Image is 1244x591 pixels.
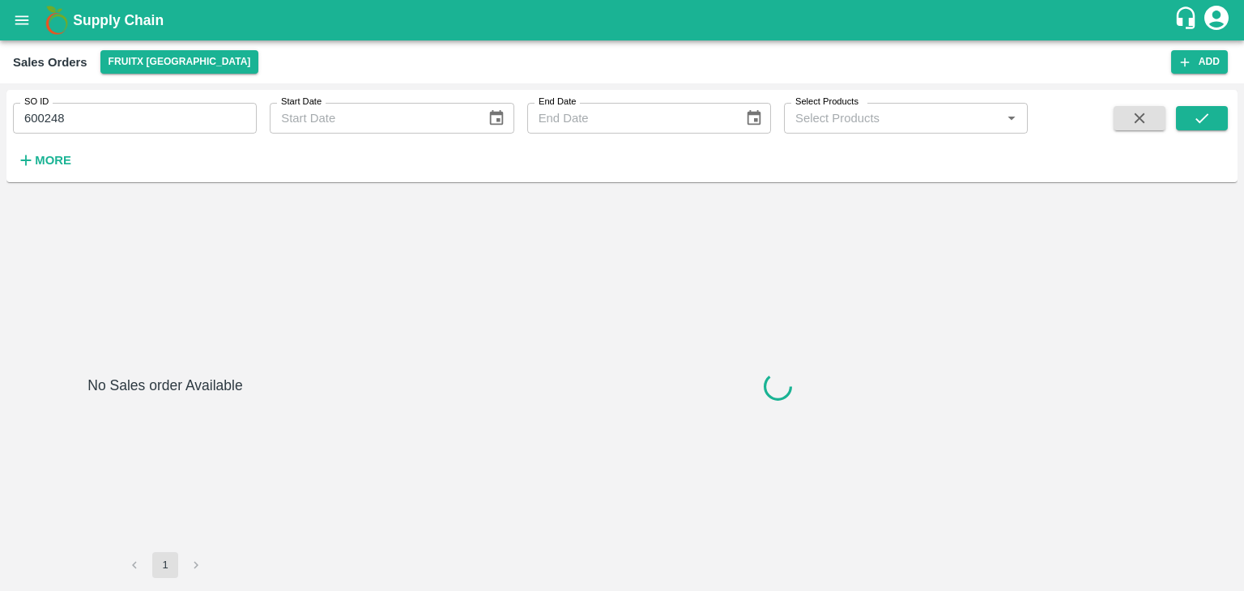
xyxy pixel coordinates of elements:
[73,12,164,28] b: Supply Chain
[481,103,512,134] button: Choose date
[13,147,75,174] button: More
[270,103,475,134] input: Start Date
[739,103,769,134] button: Choose date
[35,154,71,167] strong: More
[73,9,1174,32] a: Supply Chain
[795,96,858,108] label: Select Products
[13,52,87,73] div: Sales Orders
[152,552,178,578] button: page 1
[24,96,49,108] label: SO ID
[527,103,732,134] input: End Date
[100,50,259,74] button: Select DC
[1001,108,1022,129] button: Open
[13,103,257,134] input: Enter SO ID
[119,552,211,578] nav: pagination navigation
[1174,6,1202,35] div: customer-support
[87,374,242,552] h6: No Sales order Available
[40,4,73,36] img: logo
[539,96,576,108] label: End Date
[3,2,40,39] button: open drawer
[1171,50,1228,74] button: Add
[789,108,996,129] input: Select Products
[281,96,322,108] label: Start Date
[1202,3,1231,37] div: account of current user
